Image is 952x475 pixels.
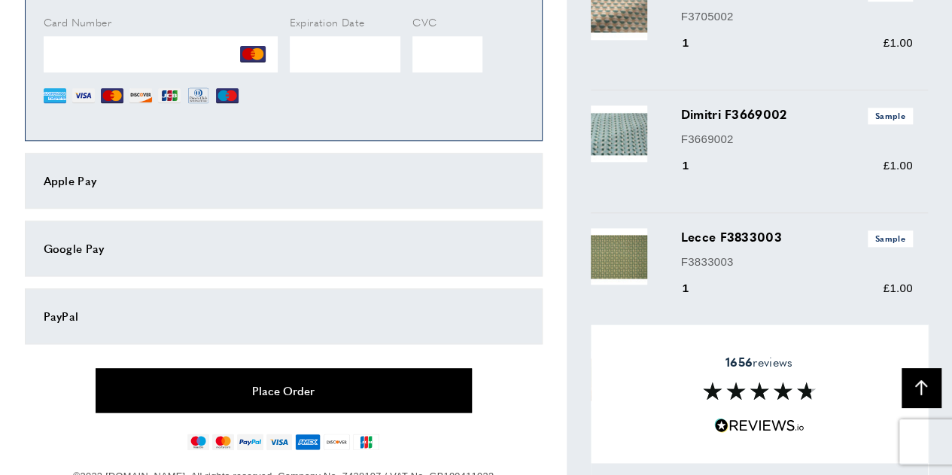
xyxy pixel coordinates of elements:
[44,36,278,72] iframe: Secure Credit Card Frame - Credit Card Number
[129,84,152,107] img: DI.png
[412,36,482,72] iframe: Secure Credit Card Frame - CVV
[681,253,913,271] p: F3833003
[187,84,211,107] img: DN.png
[725,353,753,370] strong: 1656
[681,130,913,148] p: F3669002
[44,307,524,325] div: PayPal
[237,434,263,450] img: paypal
[44,172,524,190] div: Apple Pay
[44,84,66,107] img: AE.png
[681,34,710,52] div: 1
[324,434,350,450] img: discover
[101,84,123,107] img: MC.png
[591,105,647,162] img: Dimitri F3669002
[158,84,181,107] img: JCB.png
[212,434,234,450] img: mastercard
[883,282,912,294] span: £1.00
[290,14,365,29] span: Expiration Date
[868,108,913,123] span: Sample
[725,355,792,370] span: reviews
[295,434,321,450] img: american-express
[681,157,710,175] div: 1
[681,279,710,297] div: 1
[44,239,524,257] div: Google Pay
[681,105,913,123] h3: Dimitri F3669002
[290,36,401,72] iframe: Secure Credit Card Frame - Expiration Date
[240,41,266,67] img: MC.png
[72,84,95,107] img: VI.png
[681,228,913,246] h3: Lecce F3833003
[412,14,436,29] span: CVC
[883,159,912,172] span: £1.00
[703,382,816,400] img: Reviews section
[714,419,804,433] img: Reviews.io 5 stars
[44,14,111,29] span: Card Number
[883,36,912,49] span: £1.00
[591,228,647,285] img: Lecce F3833003
[868,230,913,246] span: Sample
[266,434,291,450] img: visa
[353,434,379,450] img: jcb
[96,368,472,413] button: Place Order
[187,434,209,450] img: maestro
[216,84,239,107] img: MI.png
[681,8,913,26] p: F3705002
